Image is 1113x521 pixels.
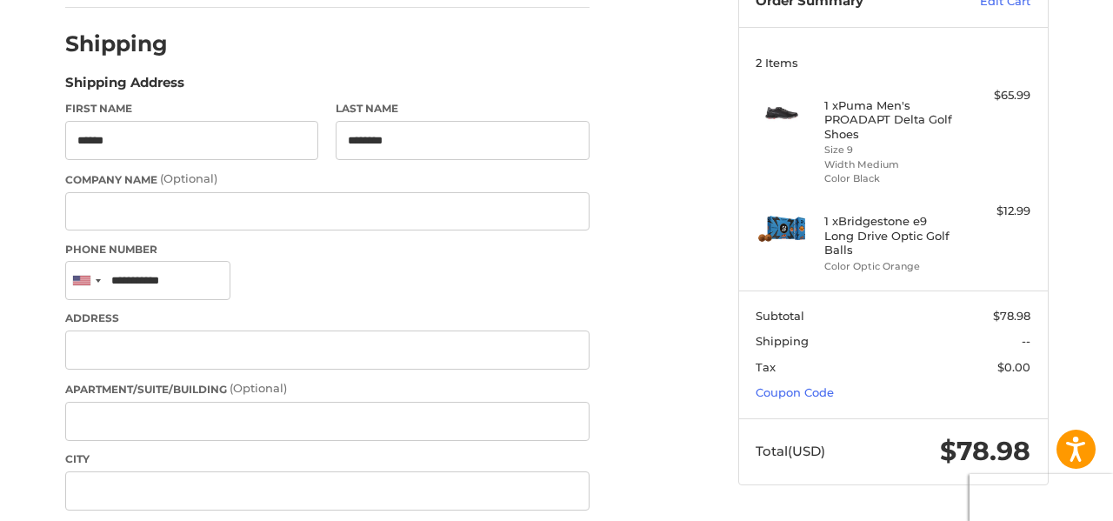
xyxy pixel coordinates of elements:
[824,143,957,157] li: Size 9
[824,214,957,257] h4: 1 x Bridgestone e9 Long Drive Optic Golf Balls
[756,385,834,399] a: Coupon Code
[230,381,287,395] small: (Optional)
[824,98,957,141] h4: 1 x Puma Men's PROADAPT Delta Golf Shoes
[962,87,1030,104] div: $65.99
[824,157,957,172] li: Width Medium
[756,56,1030,70] h3: 2 Items
[962,203,1030,220] div: $12.99
[66,262,106,299] div: United States: +1
[65,101,319,117] label: First Name
[65,380,590,397] label: Apartment/Suite/Building
[65,451,590,467] label: City
[336,101,590,117] label: Last Name
[65,242,590,257] label: Phone Number
[65,73,184,101] legend: Shipping Address
[756,309,804,323] span: Subtotal
[824,171,957,186] li: Color Black
[65,311,590,326] label: Address
[993,309,1030,323] span: $78.98
[1022,334,1030,348] span: --
[756,360,776,374] span: Tax
[160,171,217,185] small: (Optional)
[940,435,1030,467] span: $78.98
[997,360,1030,374] span: $0.00
[65,30,168,57] h2: Shipping
[970,474,1113,521] iframe: Google Customer Reviews
[756,334,809,348] span: Shipping
[65,170,590,188] label: Company Name
[824,259,957,274] li: Color Optic Orange
[756,443,825,459] span: Total (USD)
